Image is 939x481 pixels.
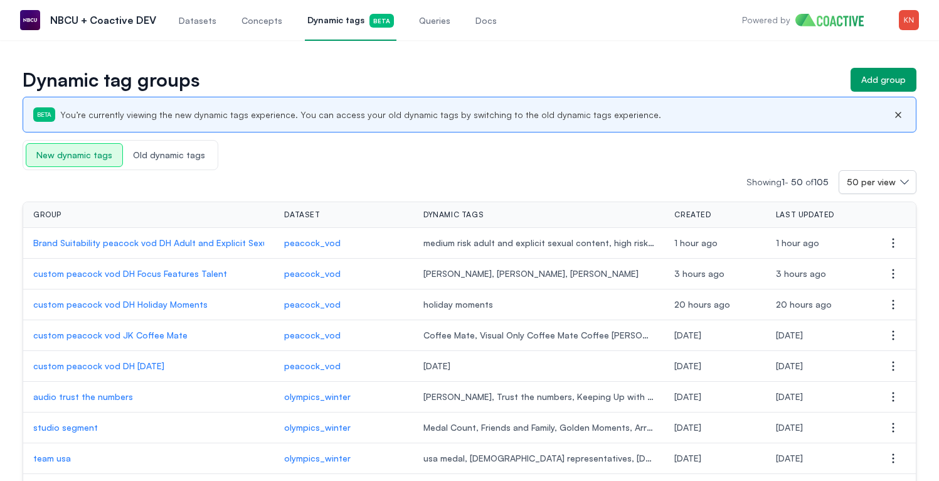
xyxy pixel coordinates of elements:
[20,10,40,30] img: NBCU + Coactive DEV
[776,268,826,279] span: Thursday, August 14, 2025 at 1:16:45 PM UTC
[123,148,215,161] a: Old dynamic tags
[674,391,701,402] span: Thursday, August 7, 2025 at 4:49:12 PM UTC
[284,452,403,465] a: olympics_winter
[307,14,394,28] span: Dynamic tags
[423,421,654,434] span: Medal Count, Friends and Family, Golden Moments, Arround the Games
[284,360,403,372] a: peacock_vod
[33,268,264,280] a: custom peacock vod DH Focus Features Talent
[284,329,403,342] a: peacock_vod
[791,176,803,187] span: 50
[899,10,919,30] img: Menu for the logged in user
[674,299,730,310] span: Wednesday, August 13, 2025 at 8:38:57 PM UTC
[776,453,803,463] span: Thursday, August 7, 2025 at 2:36:00 PM UTC
[33,421,264,434] a: studio segment
[423,210,484,220] span: Dynamic tags
[284,210,320,220] span: Dataset
[33,298,264,311] a: custom peacock vod DH Holiday Moments
[674,360,701,371] span: Monday, August 11, 2025 at 5:42:12 PM UTC
[23,71,841,89] h1: Dynamic tag groups
[423,452,654,465] span: usa medal, [DEMOGRAPHIC_DATA] representatives, [DEMOGRAPHIC_DATA] representatives, [DEMOGRAPHIC_D...
[423,237,654,249] span: medium risk adult and explicit sexual content, high risk adult and explicit sexual content, low r...
[369,14,394,28] span: Beta
[674,330,701,340] span: Monday, August 11, 2025 at 6:08:21 PM UTC
[814,176,829,187] span: 105
[674,210,711,220] span: Created
[795,14,874,26] img: Home
[284,421,403,434] a: olympics_winter
[284,237,403,249] a: peacock_vod
[839,170,916,194] button: 50 per view
[26,148,123,161] a: New dynamic tags
[805,176,829,187] span: of
[423,329,654,342] span: Coffee Mate, Visual Only Coffee Mate Coffee [PERSON_NAME]
[776,210,834,220] span: Last updated
[674,237,718,248] span: Thursday, August 14, 2025 at 3:11:02 PM UTC
[861,73,906,86] div: Add group
[776,360,803,371] span: Monday, August 11, 2025 at 5:42:12 PM UTC
[33,107,55,122] span: Beta
[33,452,264,465] a: team usa
[776,237,819,248] span: Thursday, August 14, 2025 at 3:11:02 PM UTC
[33,360,264,372] a: custom peacock vod DH [DATE]
[776,422,803,433] span: Thursday, August 7, 2025 at 2:42:43 PM UTC
[123,144,215,166] span: Old dynamic tags
[50,13,156,28] p: NBCU + Coactive DEV
[674,453,701,463] span: Thursday, August 7, 2025 at 2:36:00 PM UTC
[776,391,803,402] span: Thursday, August 7, 2025 at 4:49:12 PM UTC
[423,360,654,372] span: [DATE]
[423,391,654,403] span: [PERSON_NAME], Trust the numbers, Keeping Up with [PERSON_NAME]
[419,14,450,27] span: Queries
[674,422,701,433] span: Thursday, August 7, 2025 at 2:42:43 PM UTC
[60,109,661,121] p: You’re currently viewing the new dynamic tags experience. You can access your old dynamic tags by...
[782,176,785,187] span: 1
[847,176,896,188] span: 50 per view
[674,268,724,279] span: Thursday, August 14, 2025 at 1:16:45 PM UTC
[26,143,123,167] span: New dynamic tags
[851,68,916,92] button: Add group
[33,329,264,342] a: custom peacock vod JK Coffee Mate
[776,299,832,310] span: Wednesday, August 13, 2025 at 8:38:57 PM UTC
[179,14,216,27] span: Datasets
[746,176,839,188] p: Showing -
[742,14,790,26] p: Powered by
[33,210,61,220] span: Group
[776,330,803,340] span: Monday, August 11, 2025 at 6:08:21 PM UTC
[284,268,403,280] a: peacock_vod
[33,391,264,403] a: audio trust the numbers
[284,391,403,403] a: olympics_winter
[423,268,654,280] span: [PERSON_NAME], [PERSON_NAME], [PERSON_NAME]
[241,14,282,27] span: Concepts
[423,298,654,311] span: holiday moments
[284,298,403,311] a: peacock_vod
[33,237,264,249] a: Brand Suitability peacock vod DH Adult and Explicit Sexual Content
